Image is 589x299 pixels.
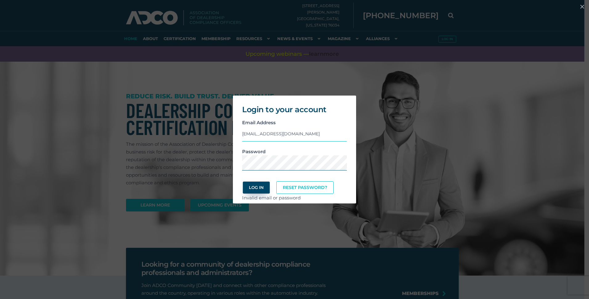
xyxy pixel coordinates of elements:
[242,194,347,202] div: Invalid email or password
[243,182,270,194] button: Log In
[242,105,347,114] h2: Login to your account
[242,120,276,125] strong: Email Address
[276,181,334,194] a: Reset Password?
[242,149,266,154] strong: Password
